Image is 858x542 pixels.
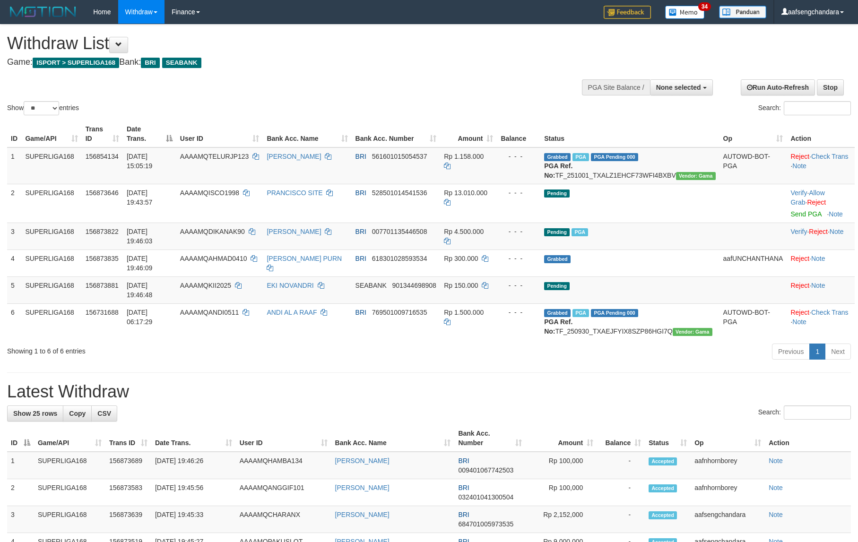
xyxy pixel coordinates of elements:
[352,120,441,147] th: Bank Acc. Number: activate to sort column ascending
[141,58,159,68] span: BRI
[7,249,21,276] td: 4
[544,309,571,317] span: Grabbed
[591,153,638,161] span: PGA Pending
[458,520,513,528] span: Copy 684701005973535 to clipboard
[267,282,313,289] a: EKI NOVANDRI
[649,484,677,492] span: Accepted
[7,506,34,533] td: 3
[501,254,537,263] div: - - -
[21,120,81,147] th: Game/API: activate to sort column ascending
[790,153,809,160] a: Reject
[673,328,712,336] span: Vendor URL: https://trx31.1velocity.biz
[7,34,563,53] h1: Withdraw List
[127,228,153,245] span: [DATE] 19:46:03
[180,189,239,197] span: AAAAMQISCO1998
[787,276,855,303] td: ·
[772,344,810,360] a: Previous
[501,188,537,198] div: - - -
[784,405,851,420] input: Search:
[267,228,321,235] a: [PERSON_NAME]
[355,309,366,316] span: BRI
[91,405,117,422] a: CSV
[127,282,153,299] span: [DATE] 19:46:48
[650,79,713,95] button: None selected
[127,255,153,272] span: [DATE] 19:46:09
[691,452,765,479] td: aafnhornborey
[787,249,855,276] td: ·
[649,457,677,465] span: Accepted
[105,425,151,452] th: Trans ID: activate to sort column ascending
[151,479,236,506] td: [DATE] 19:45:56
[458,457,469,465] span: BRI
[787,223,855,249] td: · ·
[676,172,716,180] span: Vendor URL: https://trx31.1velocity.biz
[355,189,366,197] span: BRI
[787,120,855,147] th: Action
[24,101,59,115] select: Showentries
[355,282,387,289] span: SEABANK
[790,189,824,206] span: ·
[719,303,787,340] td: AUTOWD-BOT-PGA
[123,120,176,147] th: Date Trans.: activate to sort column descending
[263,120,351,147] th: Bank Acc. Name: activate to sort column ascending
[698,2,711,11] span: 34
[811,309,849,316] a: Check Trans
[544,282,570,290] span: Pending
[7,101,79,115] label: Show entries
[572,153,589,161] span: Marked by aafsengchandara
[741,79,815,95] a: Run Auto-Refresh
[180,153,249,160] span: AAAAMQTELURJP123
[769,484,783,491] a: Note
[809,344,825,360] a: 1
[597,452,645,479] td: -
[765,425,851,452] th: Action
[180,309,239,316] span: AAAAMQANDI0511
[790,282,809,289] a: Reject
[7,382,851,401] h1: Latest Withdraw
[151,452,236,479] td: [DATE] 19:46:26
[7,223,21,249] td: 3
[526,479,597,506] td: Rp 100,000
[830,228,844,235] a: Note
[127,309,153,326] span: [DATE] 06:17:29
[267,255,342,262] a: [PERSON_NAME] PURN
[440,120,497,147] th: Amount: activate to sort column ascending
[790,189,807,197] a: Verify
[236,506,331,533] td: AAAAMQCHARANX
[649,511,677,519] span: Accepted
[355,255,366,262] span: BRI
[34,452,105,479] td: SUPERLIGA168
[582,79,650,95] div: PGA Site Balance /
[7,184,21,223] td: 2
[444,282,478,289] span: Rp 150.000
[267,309,317,316] a: ANDI AL A RAAF
[372,228,427,235] span: Copy 007701135446508 to clipboard
[544,162,572,179] b: PGA Ref. No:
[597,506,645,533] td: -
[501,281,537,290] div: - - -
[21,223,81,249] td: SUPERLIGA168
[597,479,645,506] td: -
[335,484,390,491] a: [PERSON_NAME]
[7,5,79,19] img: MOTION_logo.png
[825,344,851,360] a: Next
[21,303,81,340] td: SUPERLIGA168
[127,189,153,206] span: [DATE] 19:43:57
[501,227,537,236] div: - - -
[7,343,350,356] div: Showing 1 to 6 of 6 entries
[526,506,597,533] td: Rp 2,152,000
[758,101,851,115] label: Search:
[811,255,825,262] a: Note
[497,120,540,147] th: Balance
[7,479,34,506] td: 2
[21,249,81,276] td: SUPERLIGA168
[7,276,21,303] td: 5
[454,425,526,452] th: Bank Acc. Number: activate to sort column ascending
[792,162,806,170] a: Note
[787,147,855,184] td: · ·
[444,153,484,160] span: Rp 1.158.000
[335,511,390,518] a: [PERSON_NAME]
[267,189,322,197] a: PRANCISCO SITE
[691,479,765,506] td: aafnhornborey
[807,198,826,206] a: Reject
